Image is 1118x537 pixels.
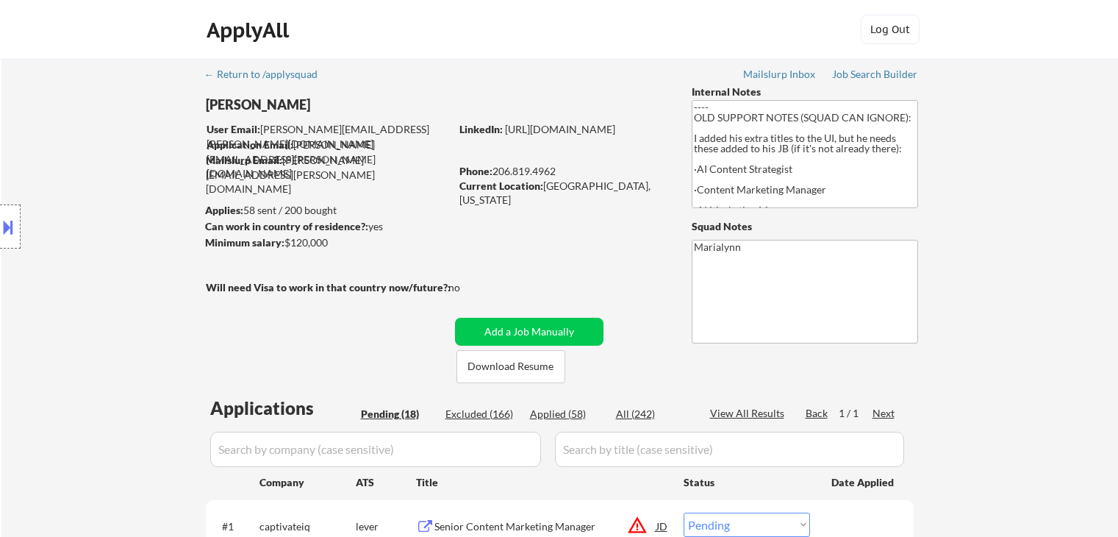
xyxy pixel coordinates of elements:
[259,475,356,490] div: Company
[831,475,896,490] div: Date Applied
[832,68,918,83] a: Job Search Builder
[455,318,603,346] button: Add a Job Manually
[206,281,451,294] strong: Will need Visa to work in that country now/future?:
[459,164,667,179] div: 206.819.4962
[456,350,565,383] button: Download Resume
[356,475,416,490] div: ATS
[205,203,450,218] div: 58 sent / 200 bought
[259,519,356,534] div: captivateiq
[207,122,450,151] div: [PERSON_NAME][EMAIL_ADDRESS][PERSON_NAME][DOMAIN_NAME]
[861,15,920,44] button: Log Out
[445,407,519,422] div: Excluded (166)
[872,406,896,421] div: Next
[210,432,541,467] input: Search by company (case sensitive)
[832,69,918,79] div: Job Search Builder
[205,235,450,250] div: $120,000
[207,138,450,181] div: [PERSON_NAME][EMAIL_ADDRESS][PERSON_NAME][DOMAIN_NAME]
[684,469,810,495] div: Status
[743,68,817,83] a: Mailslurp Inbox
[459,179,543,192] strong: Current Location:
[459,123,503,135] strong: LinkedIn:
[555,432,904,467] input: Search by title (case sensitive)
[222,519,248,534] div: #1
[616,407,689,422] div: All (242)
[416,475,670,490] div: Title
[530,407,603,422] div: Applied (58)
[361,407,434,422] div: Pending (18)
[710,406,789,421] div: View All Results
[206,153,450,196] div: [PERSON_NAME][EMAIL_ADDRESS][PERSON_NAME][DOMAIN_NAME]
[207,18,293,43] div: ApplyAll
[204,69,332,79] div: ← Return to /applysquad
[692,85,918,99] div: Internal Notes
[627,515,648,536] button: warning_amber
[459,165,492,177] strong: Phone:
[210,399,356,417] div: Applications
[448,280,490,295] div: no
[692,219,918,234] div: Squad Notes
[743,69,817,79] div: Mailslurp Inbox
[434,519,656,534] div: Senior Content Marketing Manager
[206,96,508,114] div: [PERSON_NAME]
[204,68,332,83] a: ← Return to /applysquad
[505,123,615,135] a: [URL][DOMAIN_NAME]
[839,406,872,421] div: 1 / 1
[205,220,368,232] strong: Can work in country of residence?:
[806,406,829,421] div: Back
[205,219,445,234] div: yes
[459,179,667,207] div: [GEOGRAPHIC_DATA], [US_STATE]
[356,519,416,534] div: lever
